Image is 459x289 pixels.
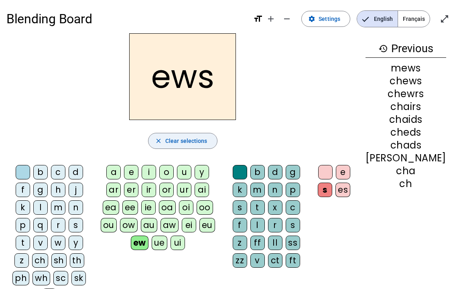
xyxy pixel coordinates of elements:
div: q [33,218,48,232]
div: w [51,236,65,250]
div: ui [171,236,185,250]
mat-icon: settings [308,15,315,22]
mat-icon: open_in_full [440,14,449,24]
div: z [233,236,247,250]
div: ss [286,236,300,250]
div: r [51,218,65,232]
div: or [159,183,174,197]
div: ai [195,183,209,197]
div: ft [286,253,300,268]
button: Increase font size [263,11,279,27]
div: o [159,165,174,179]
div: ou [101,218,117,232]
div: ei [182,218,196,232]
div: aw [160,218,179,232]
div: s [286,218,300,232]
div: er [124,183,138,197]
div: f [16,183,30,197]
mat-icon: close [155,137,162,144]
div: chairs [366,102,446,112]
div: m [51,200,65,215]
div: s [69,218,83,232]
div: p [286,183,300,197]
button: Enter full screen [437,11,453,27]
mat-icon: format_size [253,14,263,24]
div: s [318,183,332,197]
div: chewrs [366,89,446,99]
div: ch [366,179,446,189]
div: ir [142,183,156,197]
div: z [14,253,29,268]
div: d [268,165,282,179]
div: chads [366,140,446,150]
h1: Blending Board [6,6,247,32]
div: ie [141,200,156,215]
div: es [335,183,350,197]
mat-icon: add [266,14,276,24]
div: y [69,236,83,250]
div: zz [233,253,247,268]
button: Settings [301,11,350,27]
div: g [286,165,300,179]
span: Clear selections [165,136,207,146]
div: c [51,165,65,179]
div: r [268,218,282,232]
div: t [16,236,30,250]
div: ee [122,200,138,215]
div: oo [197,200,213,215]
div: chews [366,76,446,86]
div: ur [177,183,191,197]
div: ew [131,236,148,250]
div: au [141,218,157,232]
div: v [33,236,48,250]
div: [PERSON_NAME] [366,153,446,163]
div: s [233,200,247,215]
h2: ews [129,33,236,120]
div: b [33,165,48,179]
div: j [69,183,83,197]
div: sc [53,271,68,285]
div: th [70,253,84,268]
div: ph [12,271,29,285]
div: chaids [366,115,446,124]
div: h [51,183,65,197]
div: p [16,218,30,232]
mat-icon: history [378,44,388,53]
div: wh [32,271,50,285]
div: sk [71,271,86,285]
div: ff [250,236,265,250]
div: ch [32,253,48,268]
div: l [250,218,265,232]
div: k [233,183,247,197]
div: g [33,183,48,197]
div: n [69,200,83,215]
div: ue [152,236,167,250]
span: English [357,11,398,27]
div: e [336,165,350,179]
mat-icon: remove [282,14,292,24]
div: oa [159,200,176,215]
button: Clear selections [148,133,217,149]
div: b [250,165,265,179]
div: n [268,183,282,197]
div: v [250,253,265,268]
div: oi [179,200,193,215]
button: Decrease font size [279,11,295,27]
div: l [33,200,48,215]
div: mews [366,63,446,73]
div: e [124,165,138,179]
div: ct [268,253,282,268]
div: m [250,183,265,197]
div: t [250,200,265,215]
div: u [177,165,191,179]
div: k [16,200,30,215]
div: cheds [366,128,446,137]
div: eu [199,218,215,232]
div: c [286,200,300,215]
div: d [69,165,83,179]
mat-button-toggle-group: Language selection [357,10,430,27]
div: ll [268,236,282,250]
div: ea [103,200,119,215]
div: cha [366,166,446,176]
div: x [268,200,282,215]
